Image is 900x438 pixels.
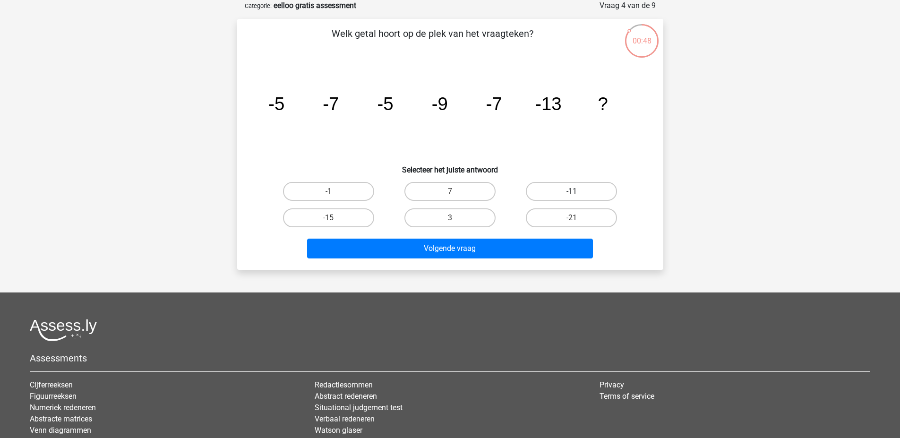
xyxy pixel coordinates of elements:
a: Verbaal redeneren [315,414,375,423]
tspan: -5 [268,94,284,114]
div: 00:48 [624,23,660,47]
h5: Assessments [30,352,870,364]
a: Redactiesommen [315,380,373,389]
label: -15 [283,208,374,227]
strong: eelloo gratis assessment [274,1,356,10]
a: Figuurreeksen [30,392,77,401]
tspan: -13 [535,94,561,114]
a: Situational judgement test [315,403,403,412]
tspan: -5 [377,94,393,114]
a: Privacy [600,380,624,389]
a: Cijferreeksen [30,380,73,389]
a: Terms of service [600,392,654,401]
label: -21 [526,208,617,227]
label: 3 [404,208,496,227]
a: Numeriek redeneren [30,403,96,412]
button: Volgende vraag [307,239,593,258]
img: Assessly logo [30,319,97,341]
a: Watson glaser [315,426,362,435]
label: -11 [526,182,617,201]
tspan: -7 [486,94,502,114]
tspan: -9 [431,94,447,114]
h6: Selecteer het juiste antwoord [252,158,648,174]
a: Abstracte matrices [30,414,92,423]
a: Venn diagrammen [30,426,91,435]
small: Categorie: [245,2,272,9]
tspan: ? [598,94,608,114]
tspan: -7 [323,94,339,114]
label: -1 [283,182,374,201]
label: 7 [404,182,496,201]
p: Welk getal hoort op de plek van het vraagteken? [252,26,613,55]
a: Abstract redeneren [315,392,377,401]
